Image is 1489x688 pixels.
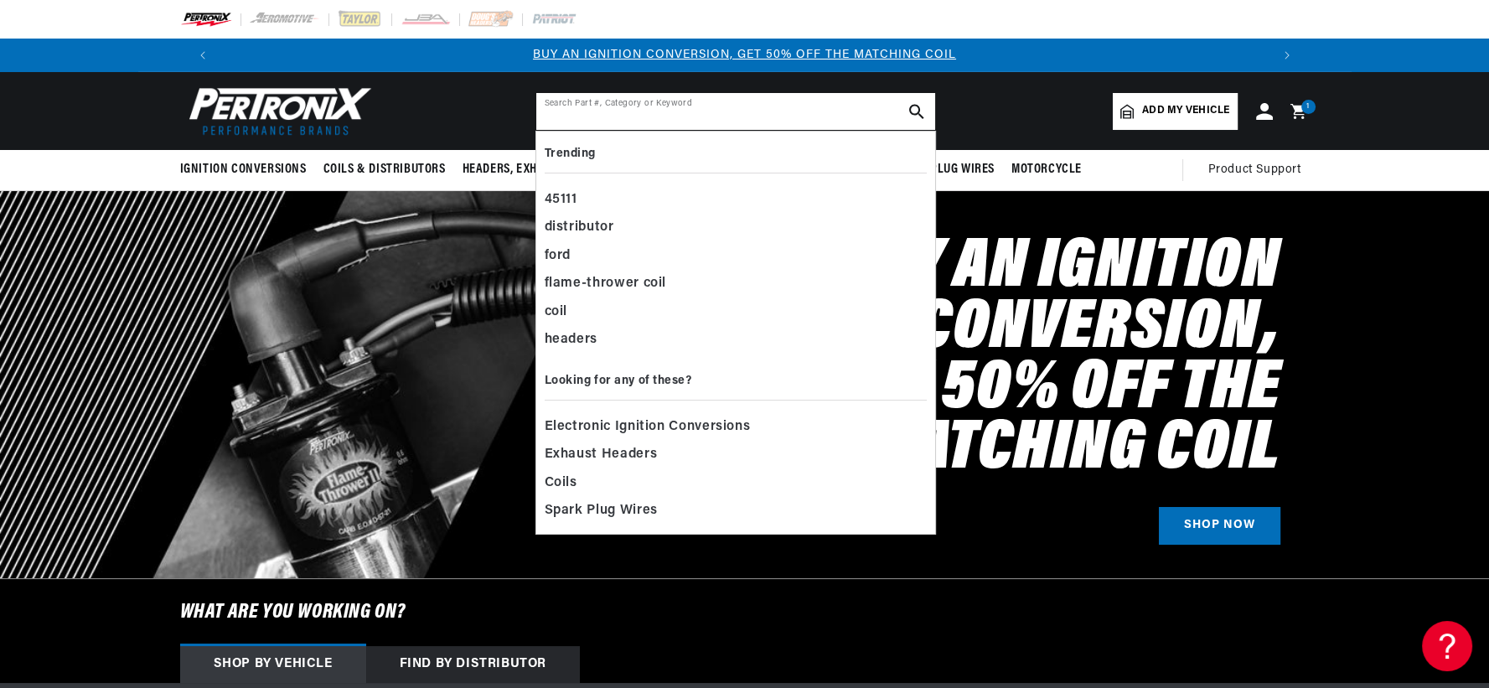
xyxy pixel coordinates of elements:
[220,46,1270,65] div: Announcement
[454,150,667,189] summary: Headers, Exhausts & Components
[180,646,366,683] div: Shop by vehicle
[180,150,315,189] summary: Ignition Conversions
[1306,100,1310,114] span: 1
[138,579,1352,646] h6: What are you working on?
[138,39,1352,72] slideshow-component: Translation missing: en.sections.announcements.announcement_bar
[898,93,935,130] button: search button
[366,646,580,683] div: Find by Distributor
[220,46,1270,65] div: 1 of 3
[180,82,373,140] img: Pertronix
[1003,150,1090,189] summary: Motorcycle
[1011,161,1082,178] span: Motorcycle
[1113,93,1237,130] a: Add my vehicle
[533,49,956,61] a: BUY AN IGNITION CONVERSION, GET 50% OFF THE MATCHING COIL
[1159,507,1280,545] a: SHOP NOW
[463,161,659,178] span: Headers, Exhausts & Components
[180,161,307,178] span: Ignition Conversions
[315,150,454,189] summary: Coils & Distributors
[545,186,927,215] div: 45111
[884,150,1003,189] summary: Spark Plug Wires
[545,326,927,354] div: headers
[536,93,935,130] input: Search Part #, Category or Keyword
[545,443,658,467] span: Exhaust Headers
[892,161,995,178] span: Spark Plug Wires
[1142,103,1229,119] span: Add my vehicle
[323,161,446,178] span: Coils & Distributors
[186,39,220,72] button: Translation missing: en.sections.announcements.previous_announcement
[545,416,751,439] span: Electronic Ignition Conversions
[545,270,927,298] div: flame-thrower coil
[545,214,927,242] div: distributor
[545,147,596,160] b: Trending
[1208,161,1301,179] span: Product Support
[1208,150,1310,190] summary: Product Support
[545,499,658,523] span: Spark Plug Wires
[545,472,577,495] span: Coils
[545,298,927,327] div: coil
[1270,39,1304,72] button: Translation missing: en.sections.announcements.next_announcement
[564,238,1280,480] h2: Buy an Ignition Conversion, Get 50% off the Matching Coil
[545,242,927,271] div: ford
[545,375,692,387] b: Looking for any of these?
